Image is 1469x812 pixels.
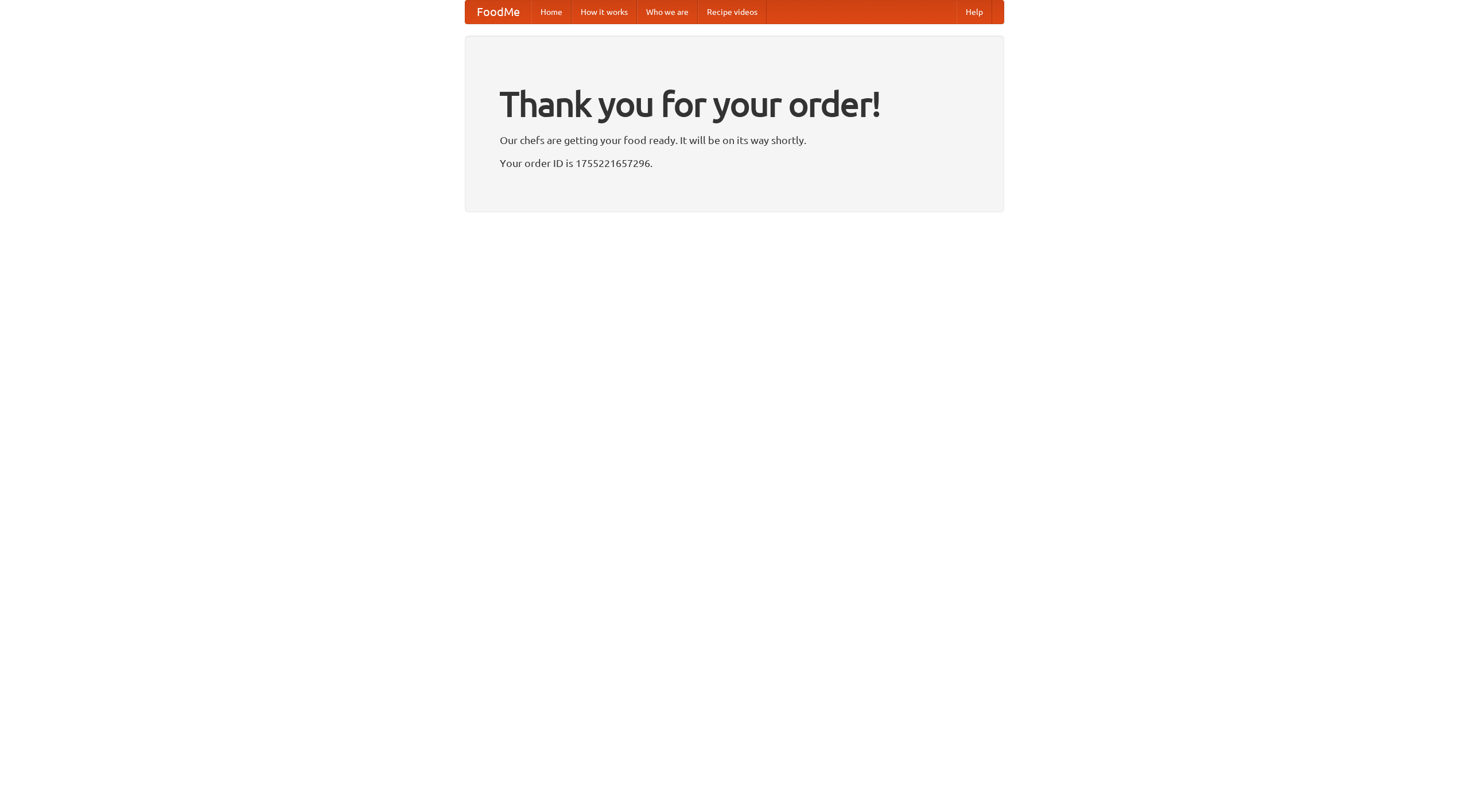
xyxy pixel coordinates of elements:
a: Home [531,1,572,24]
p: Our chefs are getting your food ready. It will be on its way shortly. [500,131,969,149]
a: Who we are [637,1,698,24]
p: Your order ID is 1755221657296. [500,154,969,172]
a: FoodMe [465,1,531,24]
a: Recipe videos [698,1,767,24]
h1: Thank you for your order! [500,76,969,131]
a: How it works [572,1,637,24]
a: Help [957,1,992,24]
